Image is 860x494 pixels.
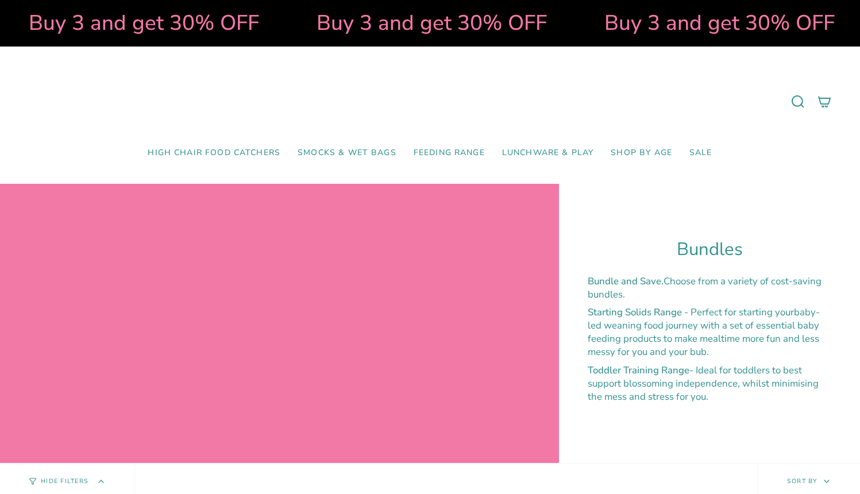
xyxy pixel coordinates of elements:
[139,140,289,167] a: High Chair Food Catchers
[588,239,831,260] h1: Bundles
[27,9,257,37] strong: Buy 3 and get 30% OFF
[588,275,831,301] p: Choose from a variety of cost-saving bundles.
[331,64,529,140] a: Mumma’s Little Helpers
[602,140,681,167] a: Shop by Age
[315,9,545,37] strong: Buy 3 and get 30% OFF
[502,148,593,158] span: Lunchware & Play
[681,140,721,167] a: SALE
[611,148,672,158] span: Shop by Age
[787,477,817,485] span: Sort by
[414,148,485,158] span: Feeding Range
[298,148,396,158] span: Smocks & Wet Bags
[588,364,689,377] strong: Toddler Training Range
[689,148,712,158] span: SALE
[588,364,831,403] p: - Ideal for toddlers to best support blossoming independence, whilst minimising the mess and stre...
[603,9,833,37] strong: Buy 3 and get 30% OFF
[588,306,831,358] p: - Perfect for starting your
[588,306,682,319] strong: Starting Solids Range
[405,140,493,167] a: Feeding Range
[41,478,88,485] span: Hide Filters
[148,148,280,158] span: High Chair Food Catchers
[289,140,405,167] a: Smocks & Wet Bags
[493,140,602,167] a: Lunchware & Play
[588,306,820,358] span: baby-led weaning food journey with a set of essential baby feeding products to make mealtime more...
[588,275,664,288] strong: Bundle and Save.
